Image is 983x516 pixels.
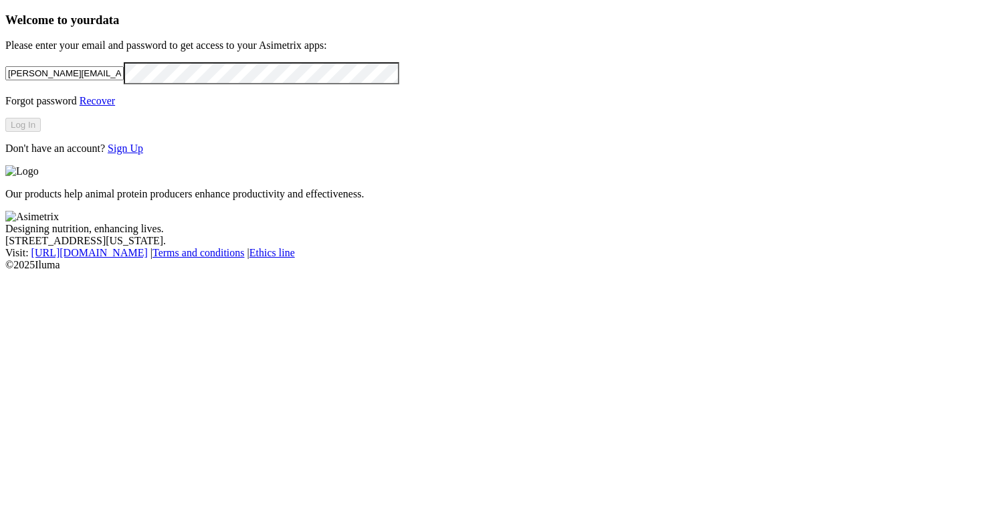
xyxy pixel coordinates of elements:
h3: Welcome to your [5,13,978,27]
a: Ethics line [249,247,295,258]
img: Logo [5,165,39,177]
a: Terms and conditions [152,247,245,258]
p: Forgot password [5,95,978,107]
div: [STREET_ADDRESS][US_STATE]. [5,235,978,247]
span: data [96,13,119,27]
button: Log In [5,118,41,132]
input: Your email [5,66,124,80]
p: Don't have an account? [5,143,978,155]
div: Designing nutrition, enhancing lives. [5,223,978,235]
img: Asimetrix [5,211,59,223]
a: Recover [80,95,115,106]
p: Please enter your email and password to get access to your Asimetrix apps: [5,39,978,52]
a: Sign Up [108,143,143,154]
p: Our products help animal protein producers enhance productivity and effectiveness. [5,188,978,200]
div: © 2025 Iluma [5,259,978,271]
div: Visit : | | [5,247,978,259]
a: [URL][DOMAIN_NAME] [31,247,148,258]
